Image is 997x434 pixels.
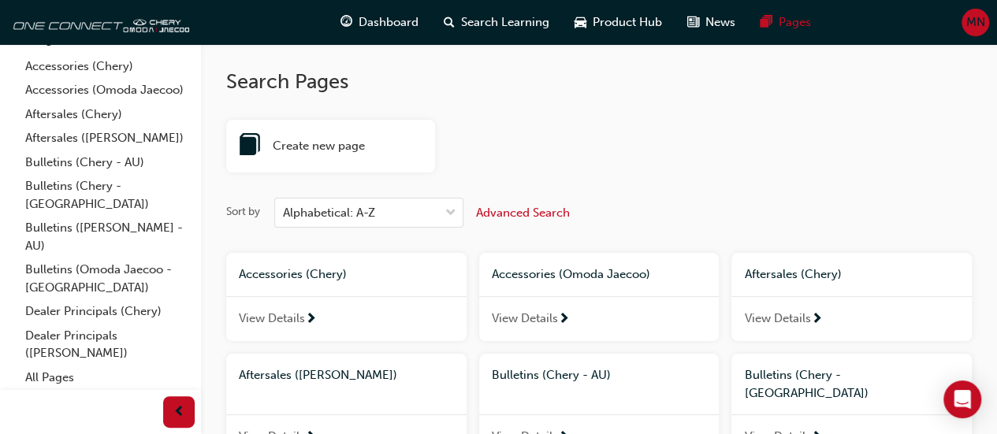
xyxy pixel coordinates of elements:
span: Aftersales ([PERSON_NAME]) [239,368,397,382]
a: pages-iconPages [748,6,824,39]
a: car-iconProduct Hub [562,6,675,39]
span: down-icon [445,203,456,224]
a: All Pages [19,365,195,390]
button: MN [962,9,989,36]
span: Product Hub [593,13,662,32]
a: Aftersales (Chery)View Details [731,253,972,341]
span: next-icon [810,313,822,327]
h2: Search Pages [226,69,972,95]
a: Dealer Principals (Chery) [19,299,195,324]
span: next-icon [305,313,317,327]
span: MN [966,13,985,32]
span: next-icon [558,313,570,327]
button: Advanced Search [476,198,570,228]
span: Accessories (Omoda Jaecoo) [492,267,650,281]
div: Open Intercom Messenger [943,380,981,418]
a: Aftersales ([PERSON_NAME]) [19,126,195,150]
span: Search Learning [461,13,549,32]
span: guage-icon [340,13,352,32]
span: pages-icon [761,13,772,32]
span: Bulletins (Chery - AU) [492,368,611,382]
span: View Details [239,310,305,328]
span: Advanced Search [476,206,570,220]
span: Create new page [273,137,365,155]
span: Aftersales (Chery) [744,267,841,281]
a: book-iconCreate new page [226,120,435,173]
span: car-icon [575,13,586,32]
span: prev-icon [173,402,185,422]
a: Accessories (Omoda Jaecoo) [19,78,195,102]
span: Bulletins (Chery - [GEOGRAPHIC_DATA]) [744,368,868,400]
span: Pages [779,13,811,32]
a: Accessories (Chery) [19,54,195,79]
span: news-icon [687,13,699,32]
a: Bulletins ([PERSON_NAME] - AU) [19,216,195,258]
a: Bulletins (Chery - [GEOGRAPHIC_DATA]) [19,174,195,216]
div: Sort by [226,204,260,220]
a: search-iconSearch Learning [431,6,562,39]
a: guage-iconDashboard [328,6,431,39]
a: Accessories (Chery)View Details [226,253,467,341]
div: Alphabetical: A-Z [283,204,375,222]
span: View Details [744,310,810,328]
span: Dashboard [359,13,419,32]
a: Bulletins (Omoda Jaecoo - [GEOGRAPHIC_DATA]) [19,258,195,299]
a: Dealer Principals ([PERSON_NAME]) [19,324,195,365]
a: news-iconNews [675,6,748,39]
a: Bulletins (Chery - AU) [19,150,195,175]
span: View Details [492,310,558,328]
span: Accessories (Chery) [239,267,347,281]
img: oneconnect [8,6,189,38]
span: News [705,13,735,32]
a: Aftersales (Chery) [19,102,195,127]
span: search-icon [444,13,455,32]
a: Accessories (Omoda Jaecoo)View Details [479,253,720,341]
span: book-icon [239,135,261,158]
